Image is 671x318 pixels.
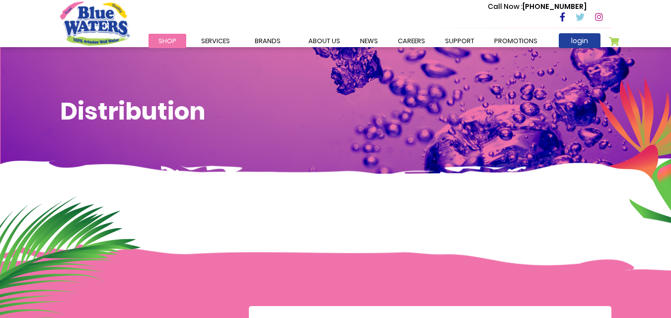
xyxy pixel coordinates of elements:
[488,1,587,12] p: [PHONE_NUMBER]
[559,33,600,48] a: login
[60,1,130,45] a: store logo
[488,1,522,11] span: Call Now :
[158,36,176,46] span: Shop
[255,36,281,46] span: Brands
[484,34,547,48] a: Promotions
[201,36,230,46] span: Services
[435,34,484,48] a: support
[388,34,435,48] a: careers
[60,97,611,126] h1: Distribution
[350,34,388,48] a: News
[298,34,350,48] a: about us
